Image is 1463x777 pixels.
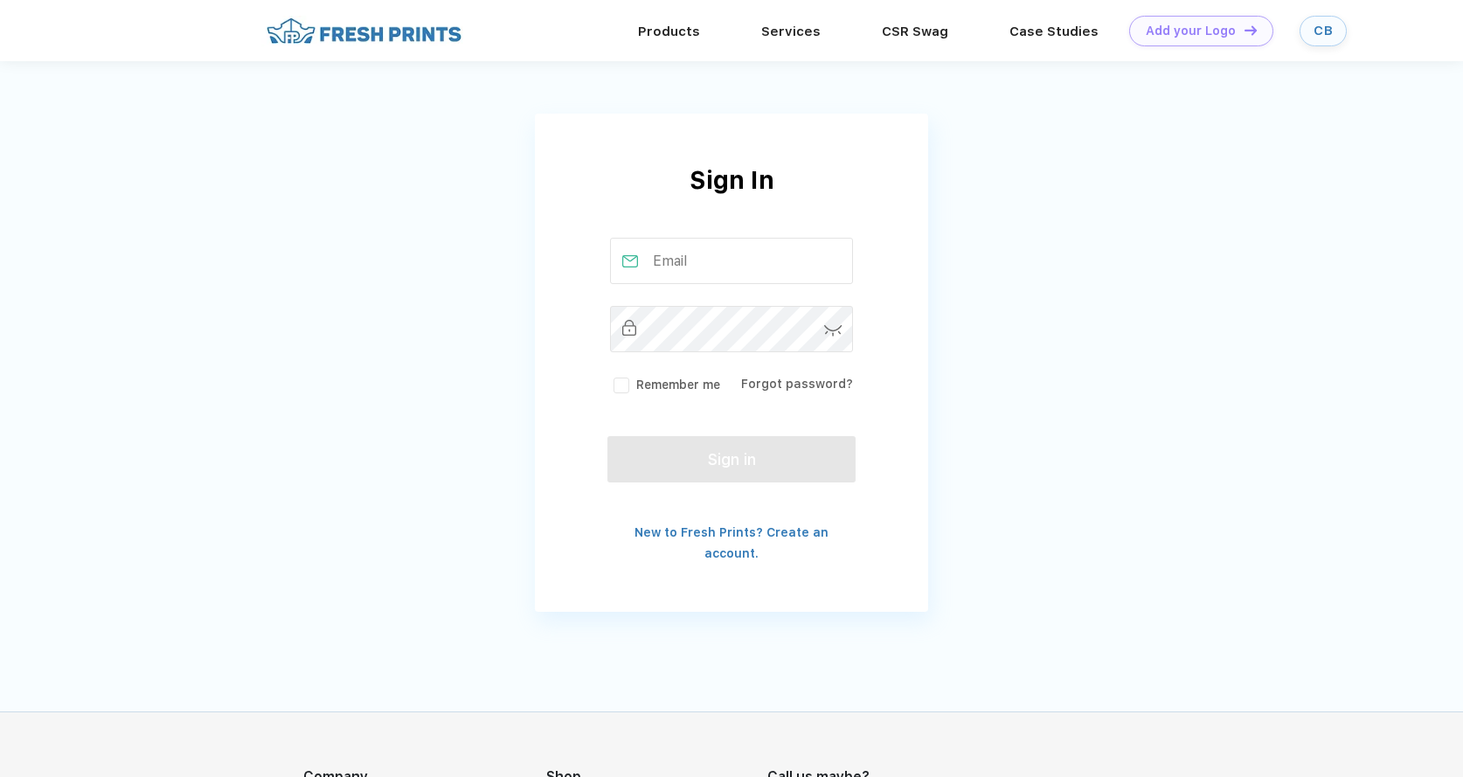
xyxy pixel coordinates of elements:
[622,255,638,267] img: email_active.svg
[882,24,948,39] a: CSR Swag
[741,377,853,391] a: Forgot password?
[824,325,842,336] img: password-icon.svg
[1245,25,1257,35] img: DT
[761,24,821,39] a: Services
[610,238,854,284] input: Email
[261,16,467,46] img: fo%20logo%202.webp
[1300,16,1347,46] a: CB
[634,525,829,560] a: New to Fresh Prints? Create an account.
[607,436,856,482] button: Sign in
[638,24,700,39] a: Products
[622,320,636,336] img: password_inactive.svg
[610,376,720,394] label: Remember me
[1146,24,1236,38] div: Add your Logo
[535,162,928,238] div: Sign In
[1314,24,1333,38] div: CB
